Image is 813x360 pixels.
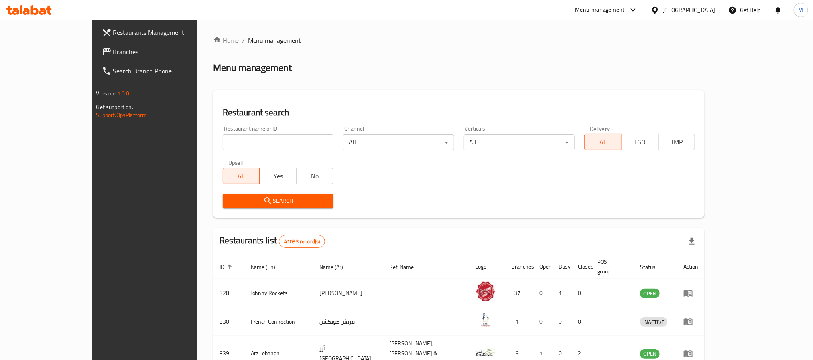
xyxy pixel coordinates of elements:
[96,88,116,99] span: Version:
[640,262,666,272] span: Status
[242,36,245,45] li: /
[96,102,133,112] span: Get support on:
[533,307,553,336] td: 0
[663,6,715,14] div: [GEOGRAPHIC_DATA]
[113,66,222,76] span: Search Branch Phone
[213,279,244,307] td: 328
[223,107,695,119] h2: Restaurant search
[683,349,698,358] div: Menu
[296,168,333,184] button: No
[229,196,327,206] span: Search
[799,6,803,14] span: M
[213,307,244,336] td: 330
[223,194,333,208] button: Search
[244,307,313,336] td: French Connection
[263,170,293,182] span: Yes
[300,170,330,182] span: No
[226,170,257,182] span: All
[584,134,622,150] button: All
[505,255,533,279] th: Branches
[313,307,383,336] td: فرنش كونكشن
[389,262,424,272] span: Ref. Name
[533,279,553,307] td: 0
[505,279,533,307] td: 37
[505,307,533,336] td: 1
[476,310,496,330] img: French Connection
[228,160,243,166] label: Upsell
[259,168,297,184] button: Yes
[640,289,660,298] span: OPEN
[553,279,572,307] td: 1
[640,318,667,327] span: INACTIVE
[343,134,454,150] div: All
[640,317,667,327] div: INACTIVE
[220,262,235,272] span: ID
[575,5,625,15] div: Menu-management
[96,23,228,42] a: Restaurants Management
[244,279,313,307] td: Johnny Rockets
[117,88,130,99] span: 1.0.0
[96,110,147,120] a: Support.OpsPlatform
[588,136,618,148] span: All
[533,255,553,279] th: Open
[213,61,292,74] h2: Menu management
[213,36,705,45] nav: breadcrumb
[220,235,325,248] h2: Restaurants list
[476,281,496,301] img: Johnny Rockets
[572,307,591,336] td: 0
[319,262,354,272] span: Name (Ar)
[683,317,698,326] div: Menu
[682,232,701,251] div: Export file
[251,262,286,272] span: Name (En)
[248,36,301,45] span: Menu management
[677,255,705,279] th: Action
[662,136,692,148] span: TMP
[658,134,695,150] button: TMP
[625,136,655,148] span: TGO
[223,134,333,150] input: Search for restaurant name or ID..
[553,255,572,279] th: Busy
[223,168,260,184] button: All
[572,279,591,307] td: 0
[279,238,325,245] span: 41033 record(s)
[96,42,228,61] a: Branches
[683,288,698,298] div: Menu
[598,257,624,276] span: POS group
[113,28,222,37] span: Restaurants Management
[464,134,575,150] div: All
[113,47,222,57] span: Branches
[96,61,228,81] a: Search Branch Phone
[590,126,610,131] label: Delivery
[572,255,591,279] th: Closed
[313,279,383,307] td: [PERSON_NAME]
[553,307,572,336] td: 0
[279,235,325,248] div: Total records count
[621,134,659,150] button: TGO
[640,349,660,358] span: OPEN
[469,255,505,279] th: Logo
